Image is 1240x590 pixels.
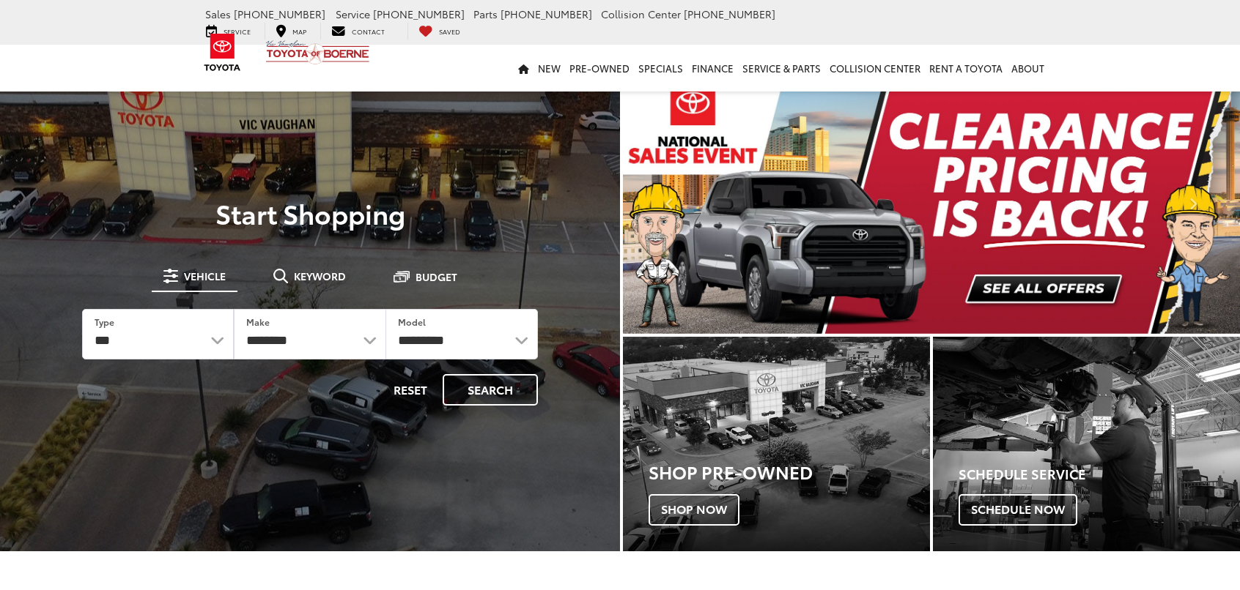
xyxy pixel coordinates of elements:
[246,315,270,328] label: Make
[292,26,306,36] span: Map
[649,462,930,481] h3: Shop Pre-Owned
[224,26,251,36] span: Service
[195,23,262,39] a: Service
[738,45,825,92] a: Service & Parts: Opens in a new tab
[336,7,370,21] span: Service
[825,45,925,92] a: Collision Center
[623,102,715,305] button: Click to view previous picture.
[933,337,1240,551] a: Schedule Service Schedule Now
[623,337,930,551] div: Toyota
[684,7,775,21] span: [PHONE_NUMBER]
[352,26,385,36] span: Contact
[195,29,250,76] img: Toyota
[416,272,457,282] span: Budget
[687,45,738,92] a: Finance
[601,7,681,21] span: Collision Center
[95,315,114,328] label: Type
[1007,45,1049,92] a: About
[623,337,930,551] a: Shop Pre-Owned Shop Now
[205,7,231,21] span: Sales
[234,7,325,21] span: [PHONE_NUMBER]
[439,26,460,36] span: Saved
[623,73,1240,334] img: Clearance Pricing Is Back
[398,315,426,328] label: Model
[184,271,226,281] span: Vehicle
[320,23,396,39] a: Contact
[265,23,317,39] a: Map
[514,45,534,92] a: Home
[623,73,1240,334] div: carousel slide number 1 of 2
[649,494,739,525] span: Shop Now
[565,45,634,92] a: Pre-Owned
[294,271,346,281] span: Keyword
[925,45,1007,92] a: Rent a Toyota
[62,198,558,228] p: Start Shopping
[473,7,498,21] span: Parts
[501,7,592,21] span: [PHONE_NUMBER]
[407,23,471,39] a: My Saved Vehicles
[443,374,538,406] button: Search
[634,45,687,92] a: Specials
[959,467,1240,482] h4: Schedule Service
[534,45,565,92] a: New
[373,7,465,21] span: [PHONE_NUMBER]
[381,374,440,406] button: Reset
[623,73,1240,334] section: Carousel section with vehicle pictures - may contain disclaimers.
[959,494,1077,525] span: Schedule Now
[1148,102,1240,305] button: Click to view next picture.
[933,337,1240,551] div: Toyota
[265,40,370,65] img: Vic Vaughan Toyota of Boerne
